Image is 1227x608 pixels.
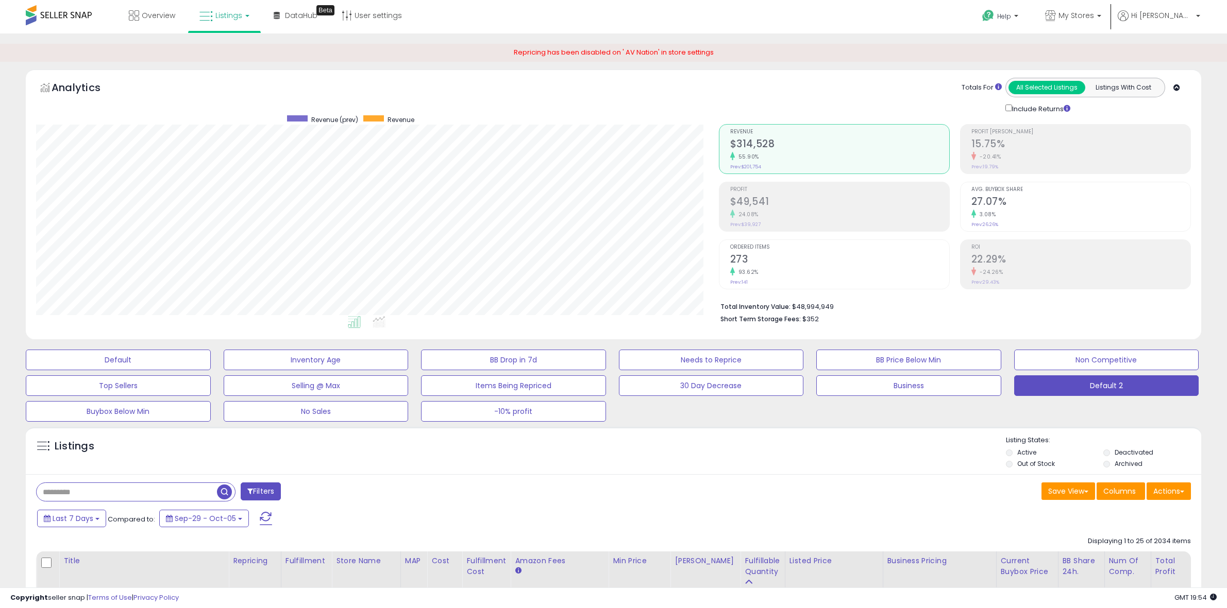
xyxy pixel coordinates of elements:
div: [PERSON_NAME] [675,555,736,566]
h2: 273 [730,253,949,267]
small: Prev: $201,754 [730,164,761,170]
span: 2025-10-13 19:54 GMT [1174,593,1217,602]
button: -10% profit [421,401,606,422]
div: Include Returns [998,102,1083,114]
small: Prev: 141 [730,279,748,285]
button: Default [26,350,211,370]
div: Fulfillment [285,555,327,566]
p: Listing States: [1006,436,1201,445]
strong: Copyright [10,593,48,602]
span: Profit [730,187,949,193]
span: Listings [215,10,242,21]
div: seller snap | | [10,593,179,603]
small: 24.08% [735,211,759,218]
span: Revenue (prev) [311,115,358,124]
span: Columns [1103,486,1136,496]
h2: $314,528 [730,138,949,152]
h5: Listings [55,439,94,454]
button: All Selected Listings [1009,81,1085,94]
span: My Stores [1058,10,1094,21]
small: Prev: 26.26% [971,221,998,228]
button: Filters [241,482,281,500]
div: Amazon Fees [515,555,604,566]
span: Compared to: [108,514,155,524]
a: Help [974,2,1029,33]
div: Fulfillable Quantity [745,555,780,577]
small: Prev: $39,927 [730,221,761,228]
label: Out of Stock [1017,459,1055,468]
div: Store Name [336,555,396,566]
button: Default 2 [1014,375,1199,396]
small: Prev: 29.43% [971,279,999,285]
div: Total Profit [1155,555,1195,577]
span: DataHub [285,10,317,21]
a: Privacy Policy [133,593,179,602]
button: Columns [1097,482,1145,500]
span: Overview [142,10,175,21]
button: Business [816,375,1001,396]
h2: 27.07% [971,196,1190,210]
div: Listed Price [789,555,879,566]
span: Revenue [730,129,949,135]
button: Top Sellers [26,375,211,396]
label: Deactivated [1115,448,1153,457]
small: Amazon Fees. [515,566,521,576]
label: Active [1017,448,1036,457]
button: Last 7 Days [37,510,106,527]
small: 3.08% [976,211,996,218]
button: Actions [1147,482,1191,500]
i: Get Help [982,9,995,22]
h5: Analytics [52,80,121,97]
a: Terms of Use [88,593,132,602]
div: BB Share 24h. [1063,555,1100,577]
small: Prev: 19.79% [971,164,998,170]
button: BB Drop in 7d [421,350,606,370]
button: 30 Day Decrease [619,375,804,396]
div: Displaying 1 to 25 of 2034 items [1088,536,1191,546]
label: Archived [1115,459,1142,468]
span: Repricing has been disabled on ' AV Nation' in store settings [514,47,714,57]
span: Revenue [388,115,414,124]
a: Hi [PERSON_NAME] [1118,10,1200,33]
div: Num of Comp. [1109,555,1147,577]
button: Non Competitive [1014,350,1199,370]
div: Tooltip anchor [316,5,334,15]
h2: $49,541 [730,196,949,210]
button: Save View [1041,482,1095,500]
span: $352 [802,314,819,324]
b: Total Inventory Value: [720,302,791,311]
div: Totals For [962,83,1002,93]
span: Profit [PERSON_NAME] [971,129,1190,135]
small: -24.26% [976,268,1003,276]
span: Ordered Items [730,245,949,250]
button: Sep-29 - Oct-05 [159,510,249,527]
small: 93.62% [735,268,759,276]
span: Hi [PERSON_NAME] [1131,10,1193,21]
span: ROI [971,245,1190,250]
h2: 15.75% [971,138,1190,152]
b: Short Term Storage Fees: [720,315,801,323]
button: Buybox Below Min [26,401,211,422]
h2: 22.29% [971,253,1190,267]
div: Current Buybox Price [1001,555,1054,577]
li: $48,994,949 [720,300,1183,312]
div: Title [63,555,224,566]
button: Needs to Reprice [619,350,804,370]
div: Cost [431,555,458,566]
small: -20.41% [976,153,1001,161]
div: Min Price [613,555,666,566]
div: Repricing [233,555,277,566]
div: Fulfillment Cost [466,555,506,577]
span: Avg. Buybox Share [971,187,1190,193]
button: Listings With Cost [1085,81,1162,94]
button: Inventory Age [224,350,409,370]
button: No Sales [224,401,409,422]
small: 55.90% [735,153,759,161]
button: BB Price Below Min [816,350,1001,370]
button: Selling @ Max [224,375,409,396]
span: Help [997,12,1011,21]
div: Business Pricing [887,555,992,566]
span: Last 7 Days [53,513,93,524]
div: MAP [405,555,423,566]
span: Sep-29 - Oct-05 [175,513,236,524]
